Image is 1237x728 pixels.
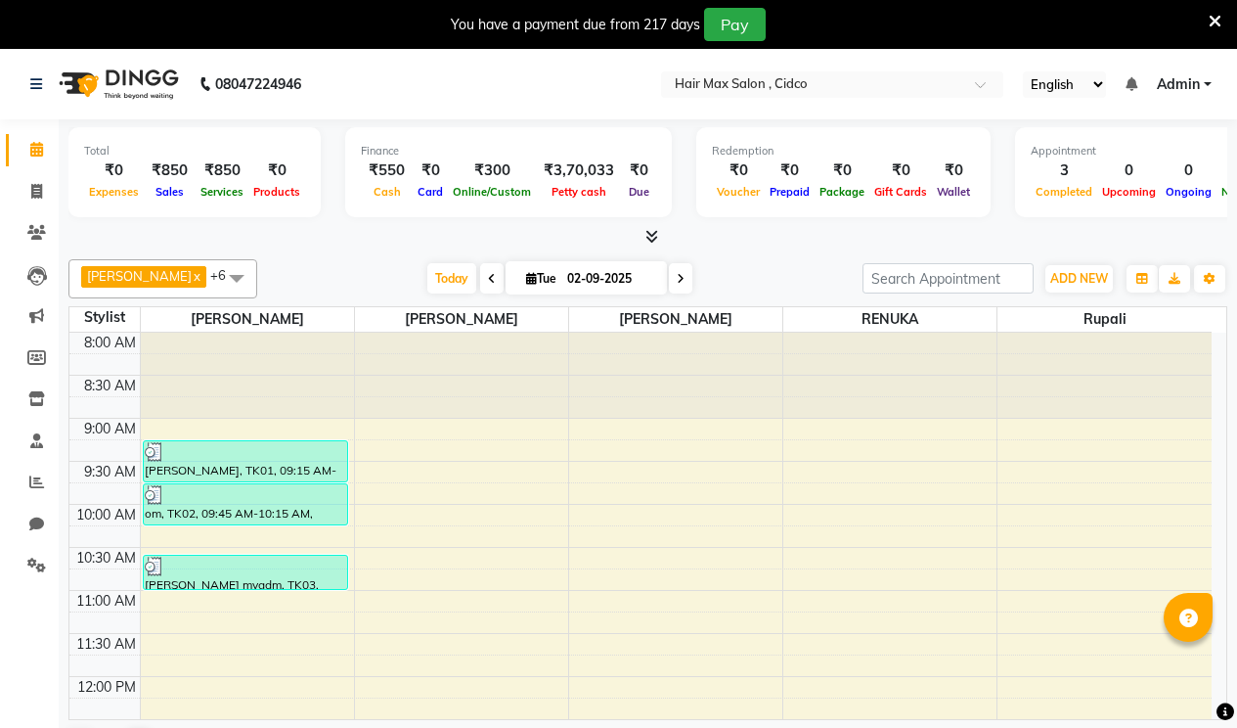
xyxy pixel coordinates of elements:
[144,484,348,524] div: om, TK02, 09:45 AM-10:15 AM, Haircut & Styling MensClassic Cut
[1045,265,1113,293] button: ADD NEW
[72,548,140,569] div: 10:30 AM
[361,143,656,159] div: Finance
[413,159,448,182] div: ₹0
[84,159,144,182] div: ₹0
[448,159,536,182] div: ₹300
[72,634,140,655] div: 11:30 AM
[561,264,659,294] input: 2025-09-02
[932,159,975,182] div: ₹0
[80,462,140,482] div: 9:30 AM
[622,159,656,182] div: ₹0
[361,159,413,182] div: ₹550
[369,185,406,199] span: Cash
[1097,159,1161,182] div: 0
[87,268,192,284] span: [PERSON_NAME]
[704,8,766,41] button: Pay
[84,143,305,159] div: Total
[69,307,140,328] div: Stylist
[72,591,140,612] div: 11:00 AM
[413,185,448,199] span: Card
[248,185,305,199] span: Products
[536,159,622,182] div: ₹3,70,033
[196,185,248,199] span: Services
[1050,271,1108,286] span: ADD NEW
[869,185,932,199] span: Gift Cards
[80,376,140,396] div: 8:30 AM
[547,185,611,199] span: Petty cash
[144,159,196,182] div: ₹850
[144,441,348,481] div: [PERSON_NAME], TK01, 09:15 AM-09:45 AM, Haircut & Styling MensClassic Cut
[215,57,301,112] b: 08047224946
[84,185,144,199] span: Expenses
[210,267,241,283] span: +6
[815,159,869,182] div: ₹0
[80,419,140,439] div: 9:00 AM
[451,15,700,35] div: You have a payment due from 217 days
[448,185,536,199] span: Online/Custom
[712,185,765,199] span: Voucher
[932,185,975,199] span: Wallet
[144,556,348,589] div: [PERSON_NAME] myadm, TK03, 10:35 AM-11:00 AM, HAIR WASH WITH CONDITIONER L'OREALMedium
[862,263,1034,294] input: Search Appointment
[765,185,815,199] span: Prepaid
[80,333,140,353] div: 8:00 AM
[869,159,932,182] div: ₹0
[248,159,305,182] div: ₹0
[1031,185,1097,199] span: Completed
[196,159,248,182] div: ₹850
[569,307,782,332] span: [PERSON_NAME]
[1161,159,1216,182] div: 0
[1161,185,1216,199] span: Ongoing
[50,57,184,112] img: logo
[624,185,654,199] span: Due
[427,263,476,294] span: Today
[355,307,568,332] span: [PERSON_NAME]
[783,307,996,332] span: RENUKA
[1097,185,1161,199] span: Upcoming
[712,159,765,182] div: ₹0
[765,159,815,182] div: ₹0
[192,268,200,284] a: x
[997,307,1212,332] span: Rupali
[1031,159,1097,182] div: 3
[712,143,975,159] div: Redemption
[151,185,189,199] span: Sales
[73,677,140,698] div: 12:00 PM
[815,185,869,199] span: Package
[1157,74,1200,95] span: Admin
[1155,650,1217,708] iframe: chat widget
[521,271,561,286] span: Tue
[72,505,140,525] div: 10:00 AM
[141,307,354,332] span: [PERSON_NAME]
